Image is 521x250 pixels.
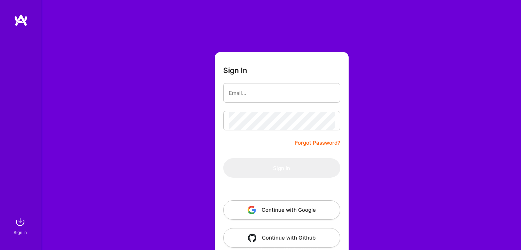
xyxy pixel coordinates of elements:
a: sign inSign In [15,215,27,236]
button: Continue with Google [223,200,340,220]
img: sign in [13,215,27,229]
button: Sign In [223,158,340,178]
button: Continue with Github [223,228,340,248]
img: logo [14,14,28,26]
h3: Sign In [223,66,247,75]
input: Email... [229,84,335,102]
img: icon [248,234,256,242]
img: icon [248,206,256,214]
a: Forgot Password? [295,139,340,147]
div: Sign In [14,229,27,236]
